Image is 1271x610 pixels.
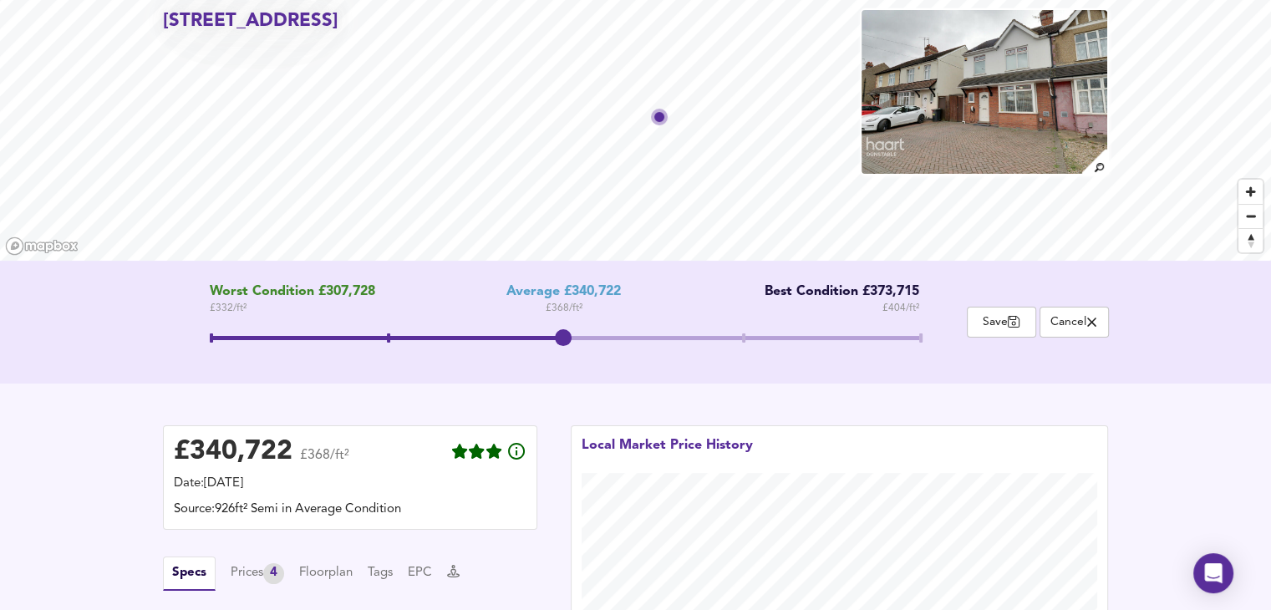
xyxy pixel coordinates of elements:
[210,284,375,300] span: Worst Condition £307,728
[882,300,919,317] span: £ 404 / ft²
[1049,314,1100,330] span: Cancel
[752,284,919,300] div: Best Condition £373,715
[506,284,621,300] div: Average £340,722
[582,436,753,473] div: Local Market Price History
[1040,307,1109,338] button: Cancel
[1238,180,1263,204] button: Zoom in
[210,300,375,317] span: £ 332 / ft²
[263,563,284,584] div: 4
[174,501,526,519] div: Source: 926ft² Semi in Average Condition
[5,236,79,256] a: Mapbox homepage
[1238,205,1263,228] span: Zoom out
[976,314,1027,330] span: Save
[1193,553,1233,593] div: Open Intercom Messenger
[174,475,526,493] div: Date: [DATE]
[174,440,292,465] div: £ 340,722
[163,557,216,591] button: Specs
[163,8,338,34] h2: [STREET_ADDRESS]
[1238,204,1263,228] button: Zoom out
[860,8,1109,175] img: property
[408,564,432,582] button: EPC
[300,449,349,473] span: £368/ft²
[1080,147,1109,176] img: search
[1238,229,1263,252] span: Reset bearing to north
[299,564,353,582] button: Floorplan
[231,563,284,584] div: Prices
[368,564,393,582] button: Tags
[1238,228,1263,252] button: Reset bearing to north
[967,307,1036,338] button: Save
[231,563,284,584] button: Prices4
[546,300,582,317] span: £ 368 / ft²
